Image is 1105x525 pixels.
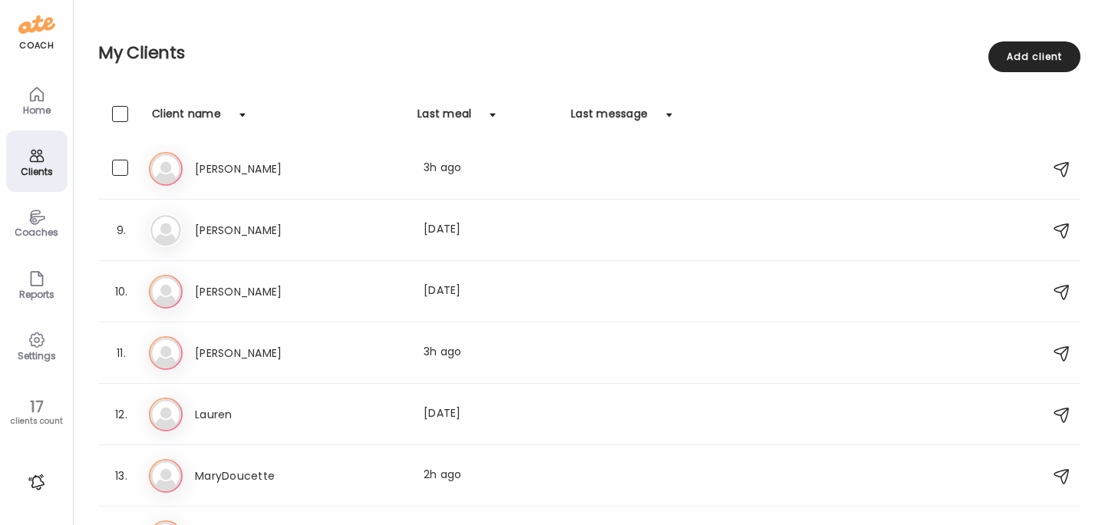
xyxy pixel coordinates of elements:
h3: [PERSON_NAME] [195,221,330,239]
div: Client name [152,106,221,130]
div: 9. [112,221,130,239]
h3: Lauren [195,405,330,424]
div: 10. [112,282,130,301]
h3: MaryDoucette [195,467,330,485]
h3: [PERSON_NAME] [195,344,330,362]
div: 12. [112,405,130,424]
div: Last meal [417,106,471,130]
div: 13. [112,467,130,485]
div: Coaches [9,227,64,237]
div: Clients [9,167,64,177]
div: 3h ago [424,344,559,362]
div: clients count [5,416,68,427]
div: 2h ago [424,467,559,485]
div: 17 [5,398,68,416]
div: 11. [112,344,130,362]
div: [DATE] [424,405,559,424]
h3: [PERSON_NAME] [195,282,330,301]
div: coach [19,39,54,52]
div: [DATE] [424,282,559,301]
h2: My Clients [98,41,1080,64]
img: ate [18,12,55,37]
div: [DATE] [424,221,559,239]
div: Reports [9,289,64,299]
div: Home [9,105,64,115]
div: Settings [9,351,64,361]
div: Add client [988,41,1080,72]
div: 3h ago [424,160,559,178]
div: Last message [571,106,648,130]
h3: [PERSON_NAME] [195,160,330,178]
